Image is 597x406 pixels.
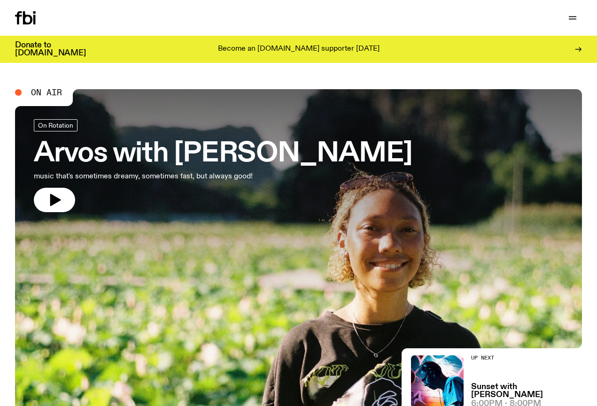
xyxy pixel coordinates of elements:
[471,355,582,360] h2: Up Next
[15,41,86,57] h3: Donate to [DOMAIN_NAME]
[31,88,62,97] span: On Air
[34,119,78,131] a: On Rotation
[218,45,380,54] p: Become an [DOMAIN_NAME] supporter [DATE]
[34,119,412,212] a: Arvos with [PERSON_NAME]music that's sometimes dreamy, sometimes fast, but always good!
[34,141,412,167] h3: Arvos with [PERSON_NAME]
[471,383,582,399] a: Sunset with [PERSON_NAME]
[38,122,73,129] span: On Rotation
[34,171,274,182] p: music that's sometimes dreamy, sometimes fast, but always good!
